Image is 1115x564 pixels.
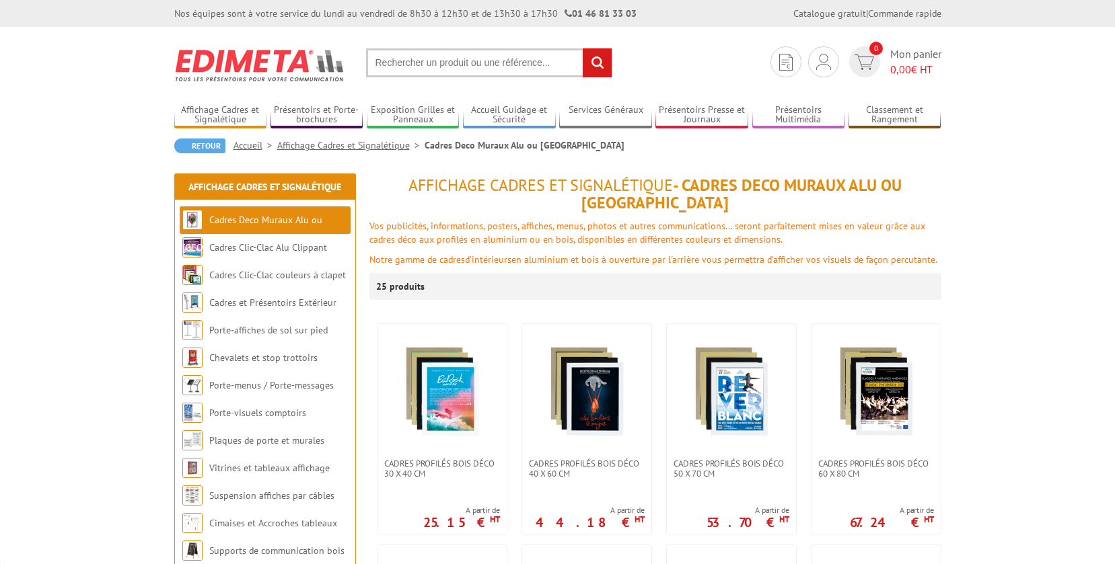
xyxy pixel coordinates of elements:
a: Catalogue gratuit [793,7,866,19]
img: Cadres Clic-Clac couleurs à clapet [182,265,203,285]
a: Vitrines et tableaux affichage [209,462,330,474]
h1: - Cadres Deco Muraux Alu ou [GEOGRAPHIC_DATA] [369,177,941,212]
img: Suspension affiches par câbles [182,485,203,506]
a: Affichage Cadres et Signalétique [174,104,267,126]
img: Cadres et Présentoirs Extérieur [182,292,203,313]
sup: HT [490,514,500,525]
a: Cadres et Présentoirs Extérieur [209,296,336,309]
span: € HT [890,62,941,77]
a: Cadres Profilés Bois Déco 30 x 40 cm [377,458,507,479]
img: devis rapide [779,54,793,71]
a: devis rapide 0 Mon panier 0,00€ HT [846,46,941,77]
p: 44.18 € [536,518,645,526]
input: rechercher [583,48,612,77]
img: Chevalets et stop trottoirs [182,348,203,368]
img: Cimaises et Accroches tableaux [182,513,203,533]
span: A partir de [850,505,934,516]
span: Affichage Cadres et Signalétique [408,175,673,196]
img: Porte-affiches de sol sur pied [182,320,203,340]
span: A partir de [536,505,645,516]
span: 0,00 [890,63,911,76]
a: Services Généraux [559,104,652,126]
a: Plaques de porte et murales [209,434,324,446]
span: A partir de [707,505,789,516]
span: Cadres Profilés Bois Déco 40 x 60 cm [529,458,645,479]
a: Porte-visuels comptoirs [209,407,306,419]
a: Cadres Clic-Clac couleurs à clapet [209,269,346,281]
span: Cadres Profilés Bois Déco 60 x 80 cm [818,458,934,479]
span: Mon panier [890,46,941,77]
span: 0 [869,42,883,55]
a: Présentoirs et Porte-brochures [271,104,363,126]
a: Affichage Cadres et Signalétique [277,139,425,151]
div: Nos équipes sont à votre service du lundi au vendredi de 8h30 à 12h30 et de 13h30 à 17h30 [174,7,637,20]
strong: 01 46 81 33 03 [565,7,637,19]
p: 67.24 € [850,518,934,526]
a: Exposition Grilles et Panneaux [367,104,460,126]
p: 25 produits [376,273,427,300]
a: Retour [174,138,225,153]
a: Cadres Profilés Bois Déco 40 x 60 cm [522,458,651,479]
img: Porte-menus / Porte-messages [182,375,203,395]
div: | [793,7,941,20]
p: 25.15 € [423,518,500,526]
span: Cadres Profilés Bois Déco 50 x 70 cm [674,458,789,479]
a: Chevalets et stop trottoirs [209,352,318,364]
sup: HT [924,514,934,525]
sup: HT [635,514,645,525]
a: Cadres Clic-Clac Alu Clippant [209,241,327,253]
img: devis rapide [855,54,874,70]
font: en aluminium et bois à ouverture par l'arrière vous permettra d’afficher vos visuels de façon per... [511,253,937,266]
img: Vitrines et tableaux affichage [182,458,203,478]
a: Cadres Deco Muraux Alu ou [GEOGRAPHIC_DATA] [182,214,322,253]
font: Notre gamme de cadres [369,253,465,266]
img: Supports de communication bois [182,540,203,561]
a: Accueil [233,139,277,151]
input: Rechercher un produit ou une référence... [366,48,612,77]
a: Supports de communication bois [209,545,345,557]
a: Affichage Cadres et Signalétique [188,181,341,193]
font: d'intérieurs [465,253,511,266]
span: A partir de [423,505,500,516]
img: devis rapide [816,54,831,70]
img: Edimeta [174,40,346,90]
a: Cimaises et Accroches tableaux [209,517,337,529]
a: Présentoirs Presse et Journaux [655,104,748,126]
img: Cadres Profilés Bois Déco 40 x 60 cm [540,344,634,438]
p: 53.70 € [707,518,789,526]
img: Cadres Deco Muraux Alu ou Bois [182,210,203,230]
img: Plaques de porte et murales [182,430,203,450]
a: Suspension affiches par câbles [209,489,334,501]
a: Cadres Profilés Bois Déco 60 x 80 cm [812,458,941,479]
a: Classement et Rangement [849,104,941,126]
a: Commande rapide [868,7,941,19]
a: Porte-menus / Porte-messages [209,379,334,391]
img: Porte-visuels comptoirs [182,403,203,423]
img: Cadres Profilés Bois Déco 30 x 40 cm [395,344,489,438]
a: Porte-affiches de sol sur pied [209,324,328,336]
a: Cadres Profilés Bois Déco 50 x 70 cm [667,458,796,479]
a: Présentoirs Multimédia [752,104,845,126]
span: Cadres Profilés Bois Déco 30 x 40 cm [384,458,500,479]
sup: HT [779,514,789,525]
font: Vos publicités, informations, posters, affiches, menus, photos et autres communications... seront... [369,220,925,245]
a: Accueil Guidage et Sécurité [463,104,556,126]
li: Cadres Deco Muraux Alu ou [GEOGRAPHIC_DATA] [425,138,624,152]
img: Cadres Profilés Bois Déco 50 x 70 cm [684,344,779,438]
img: Cadres Profilés Bois Déco 60 x 80 cm [829,344,923,438]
